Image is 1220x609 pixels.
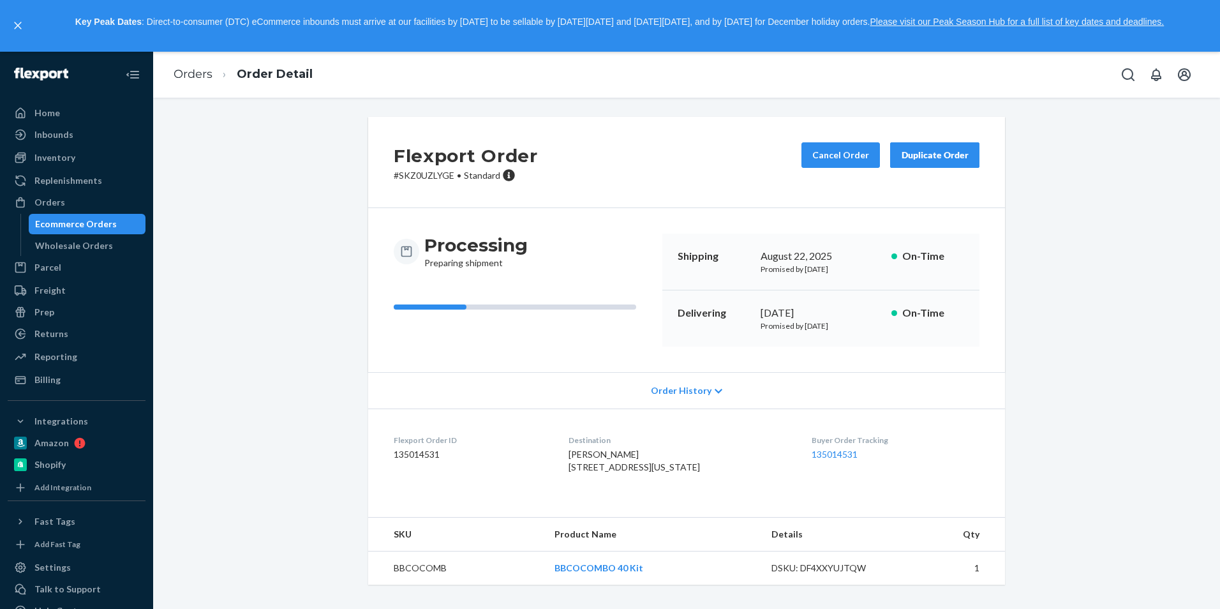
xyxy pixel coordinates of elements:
p: Shipping [678,249,750,264]
a: Replenishments [8,170,145,191]
a: Shopify [8,455,145,475]
a: Reporting [8,347,145,367]
div: Preparing shipment [424,234,528,269]
h2: Flexport Order [394,142,538,169]
div: [DATE] [761,306,881,320]
ol: breadcrumbs [163,56,323,93]
p: On-Time [902,249,964,264]
div: Talk to Support [34,583,101,596]
div: Home [34,107,60,119]
a: Inventory [8,147,145,168]
button: Fast Tags [8,511,145,532]
div: Returns [34,327,68,340]
a: Order Detail [237,67,313,81]
button: Integrations [8,411,145,432]
h3: Processing [424,234,528,257]
div: Duplicate Order [901,149,969,162]
dd: 135014531 [394,448,548,461]
div: Amazon [34,437,69,449]
button: Cancel Order [801,142,880,168]
dt: Destination [569,435,791,446]
button: Open Search Box [1115,62,1141,87]
div: Shopify [34,458,66,471]
img: Flexport logo [14,68,68,80]
td: 1 [901,551,1005,585]
a: Billing [8,370,145,390]
a: Parcel [8,257,145,278]
div: Ecommerce Orders [35,218,117,230]
button: Close Navigation [120,62,145,87]
div: DSKU: DF4XXYUJTQW [771,562,891,575]
a: 135014531 [812,449,858,460]
button: Open account menu [1172,62,1197,87]
div: Add Integration [34,482,91,493]
a: BBCOCOMBO 40 Kit [554,562,643,573]
a: Inbounds [8,124,145,145]
div: Add Fast Tag [34,539,80,550]
button: close, [11,19,24,32]
a: Prep [8,302,145,322]
button: Talk to Support [8,579,145,599]
div: Prep [34,306,54,319]
div: Inventory [34,151,75,164]
a: Ecommerce Orders [29,214,146,234]
div: Fast Tags [34,515,75,528]
div: Parcel [34,261,61,274]
strong: Key Peak Dates [75,17,142,27]
p: On-Time [902,306,964,320]
p: Promised by [DATE] [761,320,881,331]
button: Duplicate Order [890,142,979,168]
a: Home [8,103,145,123]
p: : Direct-to-consumer (DTC) eCommerce inbounds must arrive at our facilities by [DATE] to be sella... [31,11,1209,33]
span: • [457,170,461,181]
th: Qty [901,518,1005,552]
div: Inbounds [34,128,73,141]
div: Integrations [34,415,88,428]
th: Product Name [544,518,761,552]
a: Add Integration [8,480,145,495]
div: Wholesale Orders [35,239,113,252]
th: SKU [368,518,544,552]
dt: Flexport Order ID [394,435,548,446]
span: Order History [651,384,711,397]
div: Orders [34,196,65,209]
div: August 22, 2025 [761,249,881,264]
p: # SKZ0UZLYGE [394,169,538,182]
button: Open notifications [1143,62,1169,87]
dt: Buyer Order Tracking [812,435,979,446]
a: Orders [8,192,145,213]
div: Billing [34,373,61,386]
p: Promised by [DATE] [761,264,881,274]
div: Replenishments [34,174,102,187]
a: Returns [8,324,145,344]
a: Orders [174,67,212,81]
div: Settings [34,561,71,574]
a: Amazon [8,433,145,453]
a: Wholesale Orders [29,236,146,256]
a: Please visit our Peak Season Hub for a full list of key dates and deadlines. [870,17,1164,27]
div: Freight [34,284,66,297]
a: Add Fast Tag [8,537,145,552]
span: Standard [464,170,500,181]
span: Chat [28,9,54,20]
a: Settings [8,557,145,578]
p: Delivering [678,306,750,320]
td: BBCOCOMB [368,551,544,585]
span: [PERSON_NAME] [STREET_ADDRESS][US_STATE] [569,449,700,472]
th: Details [761,518,902,552]
a: Freight [8,280,145,301]
div: Reporting [34,350,77,363]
